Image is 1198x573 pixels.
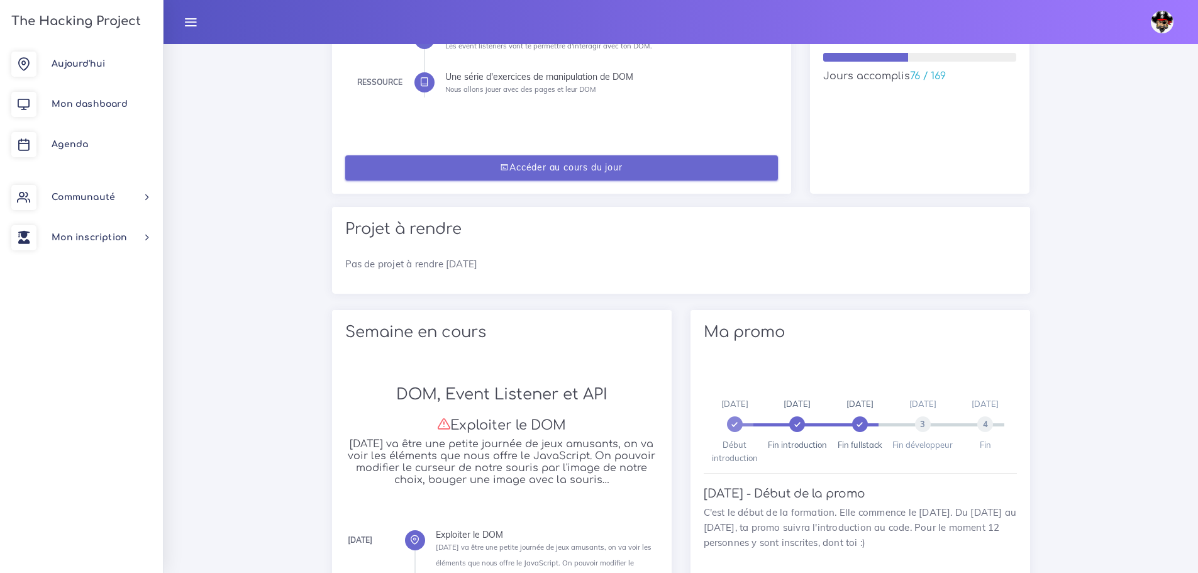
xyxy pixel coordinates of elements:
[915,416,931,432] span: 3
[8,14,141,28] h3: The Hacking Project
[980,440,991,450] span: Fin
[712,440,758,462] span: Début introduction
[52,59,105,69] span: Aujourd'hui
[436,530,658,539] div: Exploiter le DOM
[1151,11,1173,33] img: avatar
[345,417,658,433] h3: Exploiter le DOM
[704,505,1017,550] p: C'est le début de la formation. Elle commence le [DATE]. Du [DATE] au [DATE], ta promo suivra l'i...
[727,416,743,432] span: 0
[52,192,115,202] span: Communauté
[721,399,748,409] span: [DATE]
[345,386,658,404] h2: DOM, Event Listener et API
[704,487,1017,501] h4: [DATE] - Début de la promo
[52,140,88,149] span: Agenda
[910,70,946,82] span: 76 / 169
[852,416,868,432] span: 2
[846,399,874,409] span: [DATE]
[784,399,811,409] span: [DATE]
[909,399,936,409] span: [DATE]
[348,533,372,547] div: [DATE]
[768,440,827,450] span: Fin introduction
[892,440,953,450] span: Fin développeur
[789,416,805,432] span: 1
[345,155,778,181] a: Accéder au cours du jour
[823,70,1017,82] h5: Jours accomplis
[445,72,768,81] div: Une série d'exercices de manipulation de DOM
[445,85,596,94] small: Nous allons jouer avec des pages et leur DOM
[52,99,128,109] span: Mon dashboard
[345,220,1017,238] h2: Projet à rendre
[345,438,658,487] h5: [DATE] va être une petite journée de jeux amusants, on va voir les éléments que nous offre le Jav...
[445,42,652,50] small: Les event listeners vont te permettre d'interagir avec ton DOM.
[704,323,1017,342] h2: Ma promo
[977,416,993,432] span: 4
[345,323,658,342] h2: Semaine en cours
[838,440,882,450] span: Fin fullstack
[345,257,1017,272] p: Pas de projet à rendre [DATE]
[52,233,127,242] span: Mon inscription
[972,399,999,409] span: [DATE]
[357,75,402,89] div: Ressource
